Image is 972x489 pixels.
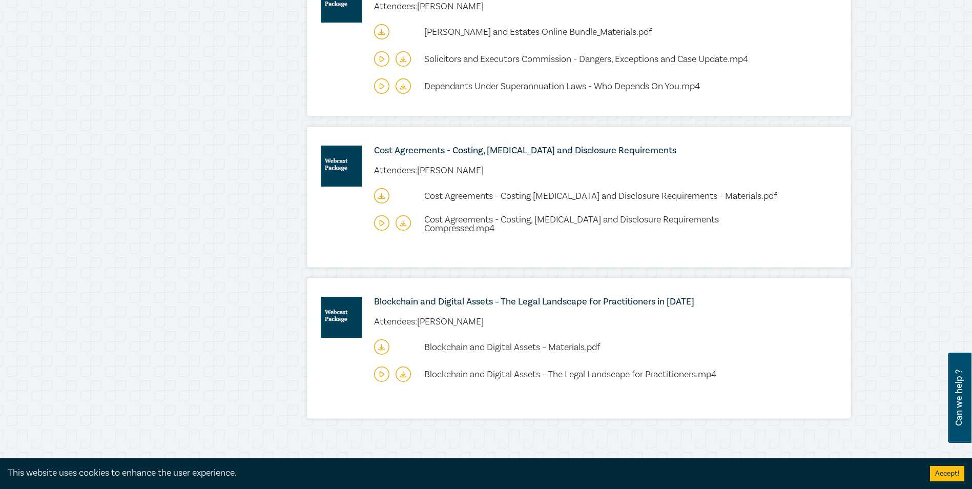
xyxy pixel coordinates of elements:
a: Cost Agreements - Costing [MEDICAL_DATA] and Disclosure Requirements - Materials.pdf [424,192,777,200]
span: Cost Agreements - Costing [MEDICAL_DATA] and Disclosure Requirements - Materials.pdf [424,190,777,202]
a: Solicitors and Executors Commission - Dangers, Exceptions and Case Update.mp4 [424,55,748,64]
span: Blockchain and Digital Assets – The Legal Landscape for Practitioners.mp4 [424,369,716,380]
a: Blockchain and Digital Assets – The Legal Landscape for Practitioners in [DATE] [374,297,789,307]
li: Attendees: [PERSON_NAME] [374,317,484,326]
a: [PERSON_NAME] and Estates Online Bundle_Materials.pdf [424,28,652,36]
a: Cost Agreements - Costing, [MEDICAL_DATA] and Disclosure Requirements Compressed.mp4 [424,215,789,233]
img: online-intensive-(to-download) [321,146,362,187]
li: Attendees: [PERSON_NAME] [374,166,484,175]
span: Blockchain and Digital Assets – Materials.pdf [424,341,600,353]
img: online-intensive-(to-download) [321,297,362,338]
span: Dependants Under Superannuation Laws - Who Depends On You.mp4 [424,80,700,92]
a: Dependants Under Superannuation Laws - Who Depends On You.mp4 [424,82,700,91]
a: Blockchain and Digital Assets – Materials.pdf [424,343,600,352]
a: Blockchain and Digital Assets – The Legal Landscape for Practitioners.mp4 [424,370,716,379]
div: This website uses cookies to enhance the user experience. [8,466,915,480]
button: Accept cookies [930,466,964,481]
span: Can we help ? [954,359,964,437]
span: [PERSON_NAME] and Estates Online Bundle_Materials.pdf [424,26,652,38]
span: Solicitors and Executors Commission - Dangers, Exceptions and Case Update.mp4 [424,53,748,65]
span: Cost Agreements - Costing, [MEDICAL_DATA] and Disclosure Requirements Compressed.mp4 [424,214,719,234]
a: Cost Agreements - Costing, [MEDICAL_DATA] and Disclosure Requirements [374,146,789,156]
li: Attendees: [PERSON_NAME] [374,2,484,11]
